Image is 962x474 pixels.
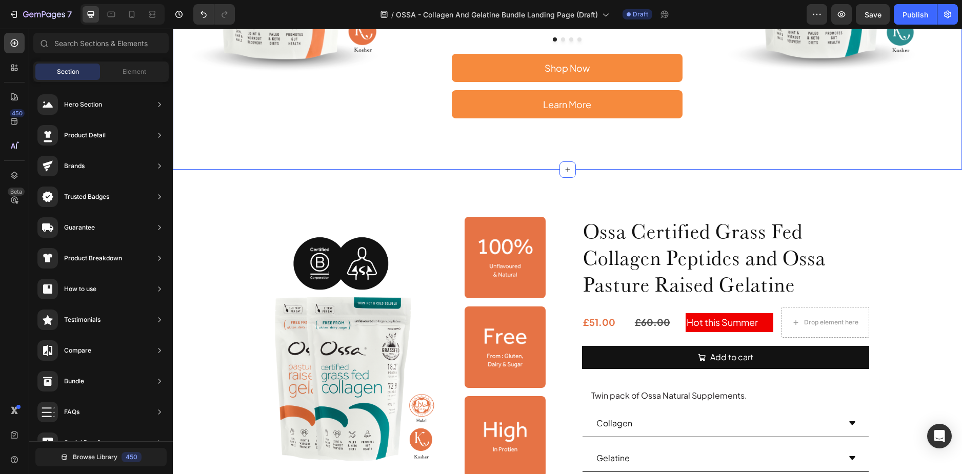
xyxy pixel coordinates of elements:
[370,68,418,84] p: Learn More
[292,278,373,359] img: gempages_506847250073256839-e51fd824-2a01-405a-9565-482880f7e473.png
[927,424,952,448] div: Open Intercom Messenger
[64,161,85,171] div: Brands
[64,130,106,140] div: Product Detail
[173,29,962,474] iframe: Design area
[123,67,146,76] span: Element
[193,4,235,25] div: Undo/Redo
[122,452,142,462] div: 450
[64,192,109,202] div: Trusted Badges
[67,8,72,20] p: 7
[64,407,79,417] div: FAQs
[35,448,167,466] button: Browse Library450
[64,315,101,325] div: Testimonials
[894,4,937,25] button: Publish
[64,99,102,110] div: Hero Section
[537,321,580,336] div: Add to cart
[64,284,96,294] div: How to use
[73,452,117,462] span: Browse Library
[10,109,25,117] div: 450
[424,387,459,402] p: Collagen
[279,61,510,90] a: Learn More
[461,284,505,303] div: £60.00
[64,376,84,386] div: Bundle
[514,285,599,302] p: Hot this Summer
[424,422,457,437] p: Gelatine
[64,345,91,356] div: Compare
[865,10,881,19] span: Save
[418,360,695,375] p: Twin pack of Ossa Natural Supplements.
[409,284,453,303] div: £51.00
[4,4,76,25] button: 7
[391,9,394,20] span: /
[372,31,417,48] p: Shop Now
[396,9,598,20] span: OSSA - Collagen And Gelatine Bundle Landing Page (Draft)
[33,33,169,53] input: Search Sections & Elements
[57,67,79,76] span: Section
[631,290,686,298] div: Drop element here
[292,188,373,270] img: gempages_506847250073256839-b404fb1a-233e-4abc-beaa-1ea4020ab0d1.png
[93,197,269,440] img: gempages_506847250073256839-83ae5b97-63ba-4f6d-8ae6-83e289a0c1fc.png
[8,188,25,196] div: Beta
[64,438,100,448] div: Social Proof
[409,317,696,340] button: Add to cart
[856,4,890,25] button: Save
[409,188,696,270] h1: Ossa Certified Grass Fed Collagen Peptides and Ossa Pasture Raised Gelatine
[64,222,95,233] div: Guarantee
[292,367,373,449] img: gempages_506847250073256839-937a5573-0dba-432b-90a0-8527636efa3a.png
[633,10,648,19] span: Draft
[64,253,122,263] div: Product Breakdown
[903,9,928,20] div: Publish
